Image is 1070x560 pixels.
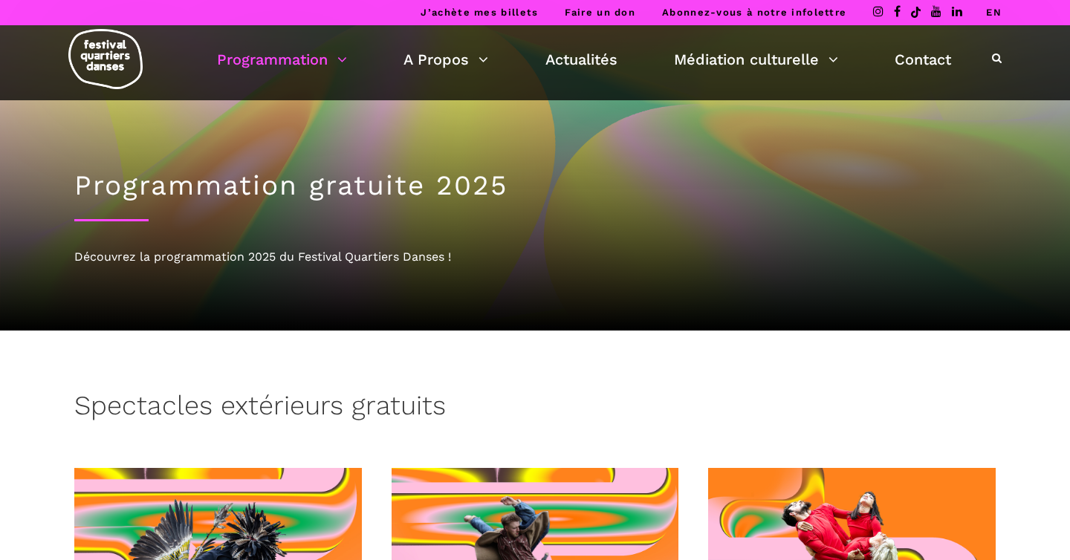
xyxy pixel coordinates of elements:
[662,7,846,18] a: Abonnez-vous à notre infolettre
[68,29,143,89] img: logo-fqd-med
[545,47,617,72] a: Actualités
[74,390,446,427] h3: Spectacles extérieurs gratuits
[565,7,635,18] a: Faire un don
[403,47,488,72] a: A Propos
[217,47,347,72] a: Programmation
[895,47,951,72] a: Contact
[674,47,838,72] a: Médiation culturelle
[74,169,996,202] h1: Programmation gratuite 2025
[74,247,996,267] div: Découvrez la programmation 2025 du Festival Quartiers Danses !
[421,7,538,18] a: J’achète mes billets
[986,7,1002,18] a: EN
